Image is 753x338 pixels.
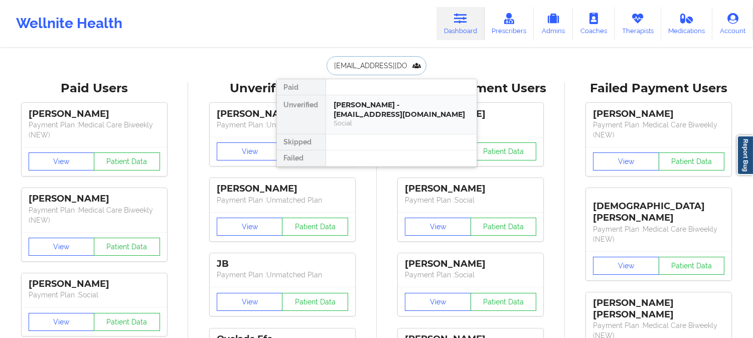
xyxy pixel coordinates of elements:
[405,270,536,280] p: Payment Plan : Social
[572,81,746,96] div: Failed Payment Users
[712,7,753,40] a: Account
[593,193,724,224] div: [DEMOGRAPHIC_DATA][PERSON_NAME]
[29,108,160,120] div: [PERSON_NAME]
[471,293,537,311] button: Patient Data
[659,257,725,275] button: Patient Data
[217,195,348,205] p: Payment Plan : Unmatched Plan
[217,270,348,280] p: Payment Plan : Unmatched Plan
[593,120,724,140] p: Payment Plan : Medical Care Biweekly (NEW)
[217,218,283,236] button: View
[471,142,537,160] button: Patient Data
[282,293,348,311] button: Patient Data
[277,95,326,134] div: Unverified
[29,238,95,256] button: View
[217,183,348,195] div: [PERSON_NAME]
[29,278,160,290] div: [PERSON_NAME]
[277,134,326,150] div: Skipped
[534,7,573,40] a: Admins
[471,218,537,236] button: Patient Data
[593,297,724,320] div: [PERSON_NAME] [PERSON_NAME]
[29,193,160,205] div: [PERSON_NAME]
[405,183,536,195] div: [PERSON_NAME]
[29,313,95,331] button: View
[29,120,160,140] p: Payment Plan : Medical Care Biweekly (NEW)
[334,100,469,119] div: [PERSON_NAME] - [EMAIL_ADDRESS][DOMAIN_NAME]
[405,293,471,311] button: View
[405,258,536,270] div: [PERSON_NAME]
[593,152,659,171] button: View
[573,7,615,40] a: Coaches
[7,81,181,96] div: Paid Users
[94,152,160,171] button: Patient Data
[29,290,160,300] p: Payment Plan : Social
[29,152,95,171] button: View
[593,257,659,275] button: View
[659,152,725,171] button: Patient Data
[29,205,160,225] p: Payment Plan : Medical Care Biweekly (NEW)
[217,120,348,130] p: Payment Plan : Unmatched Plan
[277,79,326,95] div: Paid
[485,7,534,40] a: Prescribers
[661,7,713,40] a: Medications
[94,238,160,256] button: Patient Data
[217,258,348,270] div: JB
[94,313,160,331] button: Patient Data
[282,218,348,236] button: Patient Data
[217,293,283,311] button: View
[737,135,753,175] a: Report Bug
[593,224,724,244] p: Payment Plan : Medical Care Biweekly (NEW)
[334,119,469,127] div: Social
[277,150,326,166] div: Failed
[195,81,369,96] div: Unverified Users
[217,108,348,120] div: [PERSON_NAME]
[405,195,536,205] p: Payment Plan : Social
[615,7,661,40] a: Therapists
[436,7,485,40] a: Dashboard
[405,218,471,236] button: View
[593,108,724,120] div: [PERSON_NAME]
[217,142,283,160] button: View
